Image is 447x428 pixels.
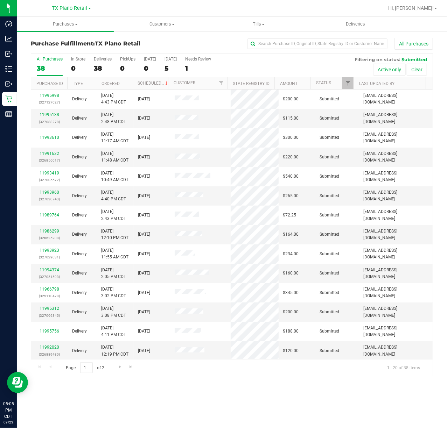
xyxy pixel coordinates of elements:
[101,189,126,202] span: [DATE] 4:40 PM CDT
[101,150,128,164] span: [DATE] 11:48 AM CDT
[5,20,12,27] inline-svg: Dashboard
[165,57,177,62] div: [DATE]
[320,251,339,257] span: Submitted
[320,309,339,315] span: Submitted
[101,208,126,222] span: [DATE] 2:43 PM CDT
[35,293,64,299] p: (325110478)
[101,305,126,319] span: [DATE] 3:08 PM CDT
[138,290,150,296] span: [DATE]
[320,193,339,199] span: Submitted
[126,362,136,372] a: Go to the last page
[138,115,150,122] span: [DATE]
[320,348,339,354] span: Submitted
[40,287,59,292] a: 11966798
[40,329,59,334] a: 11995756
[138,231,150,238] span: [DATE]
[316,80,331,85] a: Status
[283,154,299,160] span: $220.00
[72,115,87,122] span: Delivery
[364,92,428,106] span: [EMAIL_ADDRESS][DOMAIN_NAME]
[138,251,150,257] span: [DATE]
[247,38,387,49] input: Search Purchase ID, Original ID, State Registry ID or Customer Name...
[71,64,85,72] div: 0
[72,212,87,219] span: Delivery
[280,81,298,86] a: Amount
[283,134,299,141] span: $300.00
[364,170,428,183] span: [EMAIL_ADDRESS][DOMAIN_NAME]
[283,212,296,219] span: $72.25
[35,119,64,125] p: (327088278)
[382,362,426,373] span: 1 - 20 of 38 items
[138,348,150,354] span: [DATE]
[138,270,150,277] span: [DATE]
[37,57,63,62] div: All Purchases
[72,134,87,141] span: Delivery
[3,401,14,420] p: 05:05 PM CDT
[320,134,339,141] span: Submitted
[72,328,87,335] span: Delivery
[60,362,110,373] span: Page of 2
[35,312,64,319] p: (327096345)
[320,173,339,180] span: Submitted
[40,306,59,311] a: 11995312
[320,212,339,219] span: Submitted
[5,95,12,102] inline-svg: Retail
[72,173,87,180] span: Delivery
[138,154,150,160] span: [DATE]
[115,362,125,372] a: Go to the next page
[80,362,93,373] input: 1
[394,38,433,50] button: All Purchases
[101,92,126,106] span: [DATE] 4:43 PM CDT
[31,41,165,47] h3: Purchase Fulfillment:
[216,77,227,89] a: Filter
[40,135,59,140] a: 11993610
[114,21,210,27] span: Customers
[185,64,211,72] div: 1
[73,81,83,86] a: Type
[359,81,395,86] a: Last Updated By
[138,193,150,199] span: [DATE]
[283,348,299,354] span: $120.00
[5,50,12,57] inline-svg: Inbound
[355,57,400,62] span: Filtering on status:
[102,81,120,86] a: Ordered
[95,40,140,47] span: TX Plano Retail
[35,157,64,164] p: (326856017)
[320,115,339,122] span: Submitted
[320,328,339,335] span: Submitted
[138,173,150,180] span: [DATE]
[40,171,59,176] a: 11993419
[101,344,128,357] span: [DATE] 12:19 PM CDT
[35,351,64,358] p: (326889480)
[72,290,87,296] span: Delivery
[40,267,59,272] a: 11994374
[35,273,64,280] p: (327051593)
[40,229,59,234] a: 11986299
[138,309,150,315] span: [DATE]
[373,64,406,76] button: Active only
[364,286,428,299] span: [EMAIL_ADDRESS][DOMAIN_NAME]
[3,420,14,425] p: 09/23
[364,228,428,241] span: [EMAIL_ADDRESS][DOMAIN_NAME]
[283,328,299,335] span: $188.00
[364,112,428,125] span: [EMAIL_ADDRESS][DOMAIN_NAME]
[101,325,126,338] span: [DATE] 4:11 PM CDT
[94,64,112,72] div: 38
[5,80,12,87] inline-svg: Outbound
[40,190,59,195] a: 11993960
[17,17,114,31] a: Purchases
[364,344,428,357] span: [EMAIL_ADDRESS][DOMAIN_NAME]
[5,110,12,117] inline-svg: Reports
[138,212,150,219] span: [DATE]
[40,248,59,253] a: 11993923
[320,96,339,102] span: Submitted
[101,247,128,261] span: [DATE] 11:55 AM CDT
[364,131,428,144] span: [EMAIL_ADDRESS][DOMAIN_NAME]
[283,115,299,122] span: $115.00
[401,57,427,62] span: Submitted
[320,270,339,277] span: Submitted
[72,154,87,160] span: Delivery
[37,64,63,72] div: 38
[35,177,64,183] p: (327005572)
[283,290,299,296] span: $345.00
